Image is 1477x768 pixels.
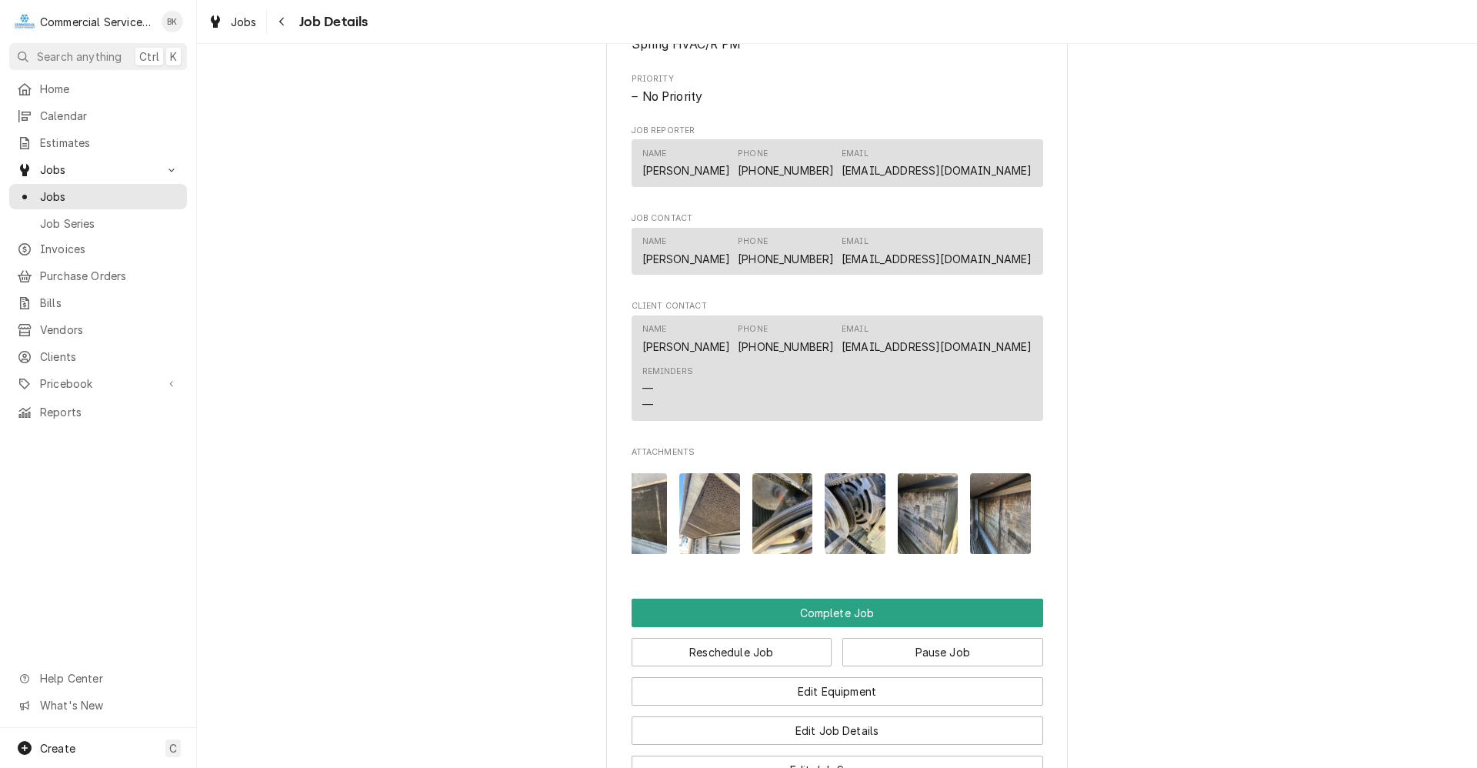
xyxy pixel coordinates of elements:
[642,339,731,355] div: [PERSON_NAME]
[632,638,832,666] button: Reschedule Job
[40,670,178,686] span: Help Center
[632,300,1043,312] span: Client Contact
[842,340,1032,353] a: [EMAIL_ADDRESS][DOMAIN_NAME]
[632,666,1043,706] div: Button Group Row
[9,157,187,182] a: Go to Jobs
[842,252,1032,265] a: [EMAIL_ADDRESS][DOMAIN_NAME]
[632,88,1043,106] span: Priority
[738,252,834,265] a: [PHONE_NUMBER]
[40,697,178,713] span: What's New
[231,14,257,30] span: Jobs
[295,12,368,32] span: Job Details
[632,300,1043,427] div: Client Contact
[642,148,731,179] div: Name
[9,371,187,396] a: Go to Pricebook
[642,251,731,267] div: [PERSON_NAME]
[632,627,1043,666] div: Button Group Row
[40,81,179,97] span: Home
[9,43,187,70] button: Search anythingCtrlK
[632,446,1043,566] div: Attachments
[9,693,187,718] a: Go to What's New
[9,236,187,262] a: Invoices
[632,599,1043,627] div: Button Group Row
[632,139,1043,193] div: Job Reporter List
[632,706,1043,745] div: Button Group Row
[642,235,667,248] div: Name
[632,316,1043,428] div: Client Contact List
[40,215,179,232] span: Job Series
[738,164,834,177] a: [PHONE_NUMBER]
[162,11,183,32] div: BK
[162,11,183,32] div: Brian Key's Avatar
[632,139,1043,186] div: Contact
[632,37,742,52] span: Spring HVAC/R PM
[37,48,122,65] span: Search anything
[40,241,179,257] span: Invoices
[738,323,768,336] div: Phone
[632,461,1043,566] span: Attachments
[40,108,179,124] span: Calendar
[14,11,35,32] div: Commercial Service Co.'s Avatar
[642,366,693,378] div: Reminders
[607,473,668,554] img: tJNIoT8QimxijcvT1HBw
[9,184,187,209] a: Jobs
[14,11,35,32] div: C
[642,366,693,412] div: Reminders
[40,404,179,420] span: Reports
[738,148,768,160] div: Phone
[40,349,179,365] span: Clients
[642,380,653,396] div: —
[632,73,1043,106] div: Priority
[40,322,179,338] span: Vendors
[632,446,1043,459] span: Attachments
[738,340,834,353] a: [PHONE_NUMBER]
[738,148,834,179] div: Phone
[139,48,159,65] span: Ctrl
[632,716,1043,745] button: Edit Job Details
[632,35,1043,54] span: Reason For Call
[642,396,653,412] div: —
[202,9,263,35] a: Jobs
[642,148,667,160] div: Name
[970,473,1031,554] img: fO3Umx69T8On3ZOUISIO
[40,14,153,30] div: Commercial Service Co.
[642,323,731,354] div: Name
[842,148,1032,179] div: Email
[9,290,187,316] a: Bills
[270,9,295,34] button: Navigate back
[40,268,179,284] span: Purchase Orders
[40,376,156,392] span: Pricebook
[842,235,869,248] div: Email
[169,740,177,756] span: C
[9,666,187,691] a: Go to Help Center
[642,162,731,179] div: [PERSON_NAME]
[632,599,1043,627] button: Complete Job
[842,323,1032,354] div: Email
[632,73,1043,85] span: Priority
[9,399,187,425] a: Reports
[632,228,1043,275] div: Contact
[632,212,1043,282] div: Job Contact
[825,473,885,554] img: mdsq3OQ4q9yvOMXUelgQ
[40,295,179,311] span: Bills
[9,103,187,129] a: Calendar
[632,125,1043,194] div: Job Reporter
[9,130,187,155] a: Estimates
[679,473,740,554] img: ClRDxxQnSxjmkyZSmeFg
[40,162,156,178] span: Jobs
[632,316,1043,421] div: Contact
[9,211,187,236] a: Job Series
[9,263,187,289] a: Purchase Orders
[642,235,731,266] div: Name
[632,212,1043,225] span: Job Contact
[738,235,768,248] div: Phone
[170,48,177,65] span: K
[842,638,1043,666] button: Pause Job
[842,323,869,336] div: Email
[738,323,834,354] div: Phone
[9,344,187,369] a: Clients
[642,323,667,336] div: Name
[842,148,869,160] div: Email
[752,473,813,554] img: GrEXPEzDR16rWPlyz9un
[9,76,187,102] a: Home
